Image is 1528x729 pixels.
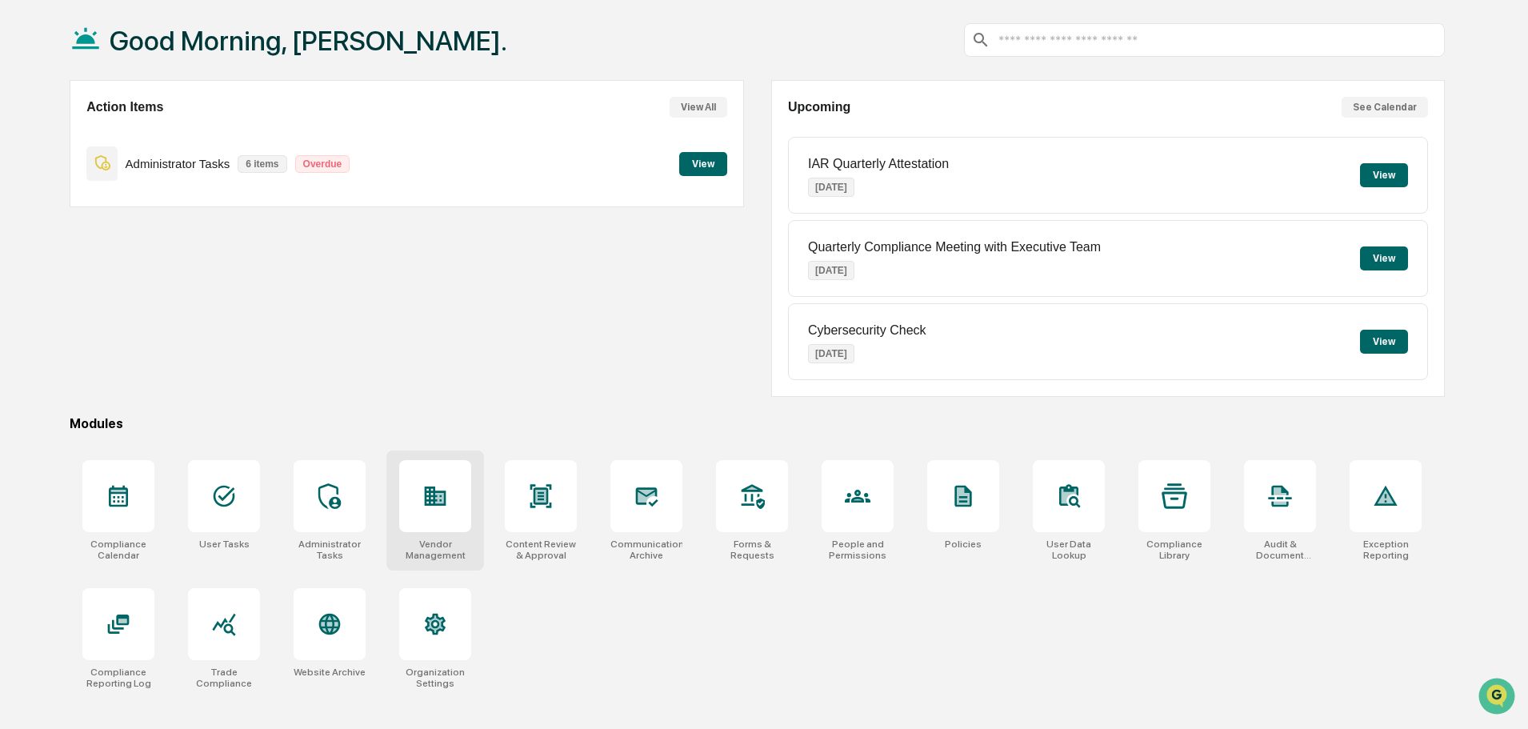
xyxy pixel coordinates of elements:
a: 🗄️Attestations [110,321,205,350]
p: [DATE] [808,178,854,197]
p: 6 items [238,155,286,173]
button: View All [670,97,727,118]
div: Compliance Library [1138,539,1210,561]
span: Attestations [132,327,198,343]
h2: Upcoming [788,100,850,114]
div: Modules [70,416,1445,431]
div: Compliance Calendar [82,539,154,561]
button: Start new chat [272,127,291,146]
span: Preclearance [32,327,103,343]
iframe: Open customer support [1477,676,1520,719]
div: Forms & Requests [716,539,788,561]
div: Vendor Management [399,539,471,561]
div: Compliance Reporting Log [82,667,154,689]
button: See all [248,174,291,194]
div: Trade Compliance [188,667,260,689]
span: Pylon [159,397,194,409]
a: View [679,155,727,170]
img: Tammy Steffen [16,246,42,271]
button: View [1360,330,1408,354]
div: People and Permissions [822,539,894,561]
p: Cybersecurity Check [808,323,926,338]
div: 🔎 [16,359,29,372]
h2: Action Items [86,100,163,114]
h1: Good Morning, [PERSON_NAME]. [110,25,507,57]
div: Organization Settings [399,667,471,689]
a: 🖐️Preclearance [10,321,110,350]
img: Tammy Steffen [16,202,42,228]
a: Powered byPylon [113,396,194,409]
div: 🗄️ [116,329,129,342]
p: Overdue [295,155,350,173]
button: View [1360,163,1408,187]
div: Audit & Document Logs [1244,539,1316,561]
div: Exception Reporting [1350,539,1422,561]
button: View [679,152,727,176]
div: User Data Lookup [1033,539,1105,561]
p: [DATE] [808,261,854,280]
img: 1746055101610-c473b297-6a78-478c-a979-82029cc54cd1 [16,122,45,151]
a: 🔎Data Lookup [10,351,107,380]
div: We're available if you need us! [72,138,220,151]
span: • [133,261,138,274]
div: Content Review & Approval [505,539,577,561]
span: Data Lookup [32,358,101,374]
span: [DATE] [142,261,174,274]
p: [DATE] [808,344,854,363]
div: Website Archive [294,667,366,678]
div: Communications Archive [610,539,682,561]
img: 8933085812038_c878075ebb4cc5468115_72.jpg [34,122,62,151]
span: [PERSON_NAME] [50,218,130,230]
p: Administrator Tasks [126,157,230,170]
div: Policies [945,539,982,550]
p: IAR Quarterly Attestation [808,157,949,171]
button: See Calendar [1342,97,1428,118]
div: Past conversations [16,178,107,190]
div: 🖐️ [16,329,29,342]
button: View [1360,246,1408,270]
p: How can we help? [16,34,291,59]
div: Start new chat [72,122,262,138]
div: Administrator Tasks [294,539,366,561]
span: [DATE] [142,218,174,230]
p: Quarterly Compliance Meeting with Executive Team [808,240,1101,254]
span: [PERSON_NAME] [50,261,130,274]
div: User Tasks [199,539,250,550]
span: • [133,218,138,230]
